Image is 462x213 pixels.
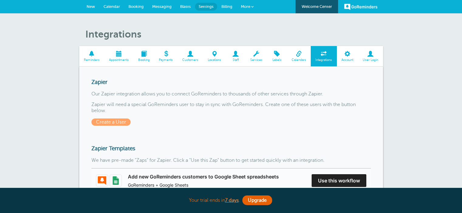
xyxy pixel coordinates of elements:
[270,58,284,62] span: Labels
[107,58,130,62] span: Appointments
[128,4,144,9] span: Booking
[337,46,358,66] a: Account
[91,158,371,163] p: We have pre-made "Zaps" for Zapier. Click a "Use this Zap" button to get started quickly with an ...
[154,46,178,66] a: Payments
[91,145,371,152] h3: Zapier Templates
[361,58,380,62] span: User Login
[267,46,287,66] a: Labels
[87,4,95,9] span: New
[136,58,151,62] span: Booking
[245,46,267,66] a: Services
[221,4,232,9] span: Billing
[199,4,214,9] span: Settings
[195,3,217,11] a: Settings
[133,46,154,66] a: Booking
[287,46,311,66] a: Calendars
[79,194,383,207] div: Your trial ends in .
[340,58,355,62] span: Account
[82,58,101,62] span: Reminders
[226,46,245,66] a: Staff
[225,198,239,203] a: 7 days
[242,195,272,205] a: Upgrade
[438,189,456,207] iframe: Resource center
[358,46,383,66] a: User Login
[290,58,308,62] span: Calendars
[157,58,175,62] span: Payments
[181,58,200,62] span: Customers
[203,46,226,66] a: Locations
[152,4,172,9] span: Messaging
[206,58,223,62] span: Locations
[104,4,120,9] span: Calendar
[178,46,203,66] a: Customers
[104,46,133,66] a: Appointments
[248,58,264,62] span: Services
[91,91,371,97] p: Our Zapier integration allows you to connect GoReminders to thousands of other services through Z...
[85,28,383,40] h1: Integrations
[314,58,334,62] span: Integrations
[91,118,131,126] span: Create a User
[180,4,191,9] span: Blasts
[79,46,104,66] a: Reminders
[229,58,242,62] span: Staff
[91,79,371,85] h3: Zapier
[241,4,250,9] span: More
[91,119,133,125] a: Create a User
[91,102,371,113] p: Zapier will need a special GoReminders user to stay in sync with GoReminders. Create one of these...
